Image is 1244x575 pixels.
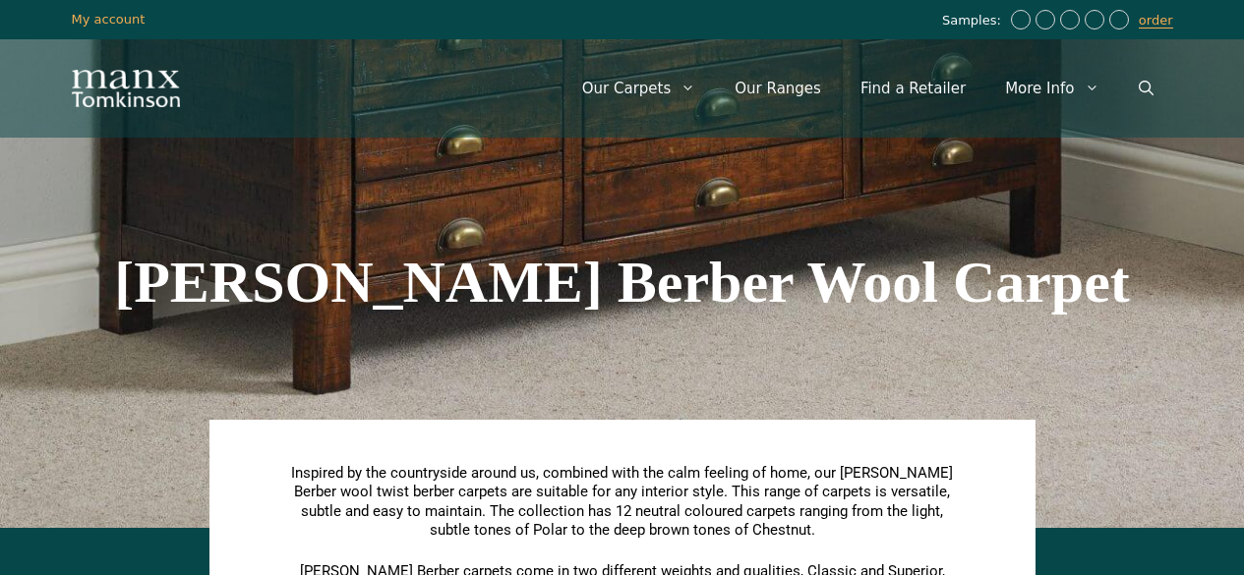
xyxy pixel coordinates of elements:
[1139,13,1173,29] a: order
[1119,59,1173,118] a: Open Search Bar
[715,59,841,118] a: Our Ranges
[563,59,1173,118] nav: Primary
[291,464,953,540] span: Inspired by the countryside around us, combined with the calm feeling of home, our [PERSON_NAME] ...
[985,59,1118,118] a: More Info
[942,13,1006,29] span: Samples:
[72,253,1173,312] h1: [PERSON_NAME] Berber Wool Carpet
[72,70,180,107] img: Manx Tomkinson
[563,59,716,118] a: Our Carpets
[841,59,985,118] a: Find a Retailer
[72,12,146,27] a: My account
